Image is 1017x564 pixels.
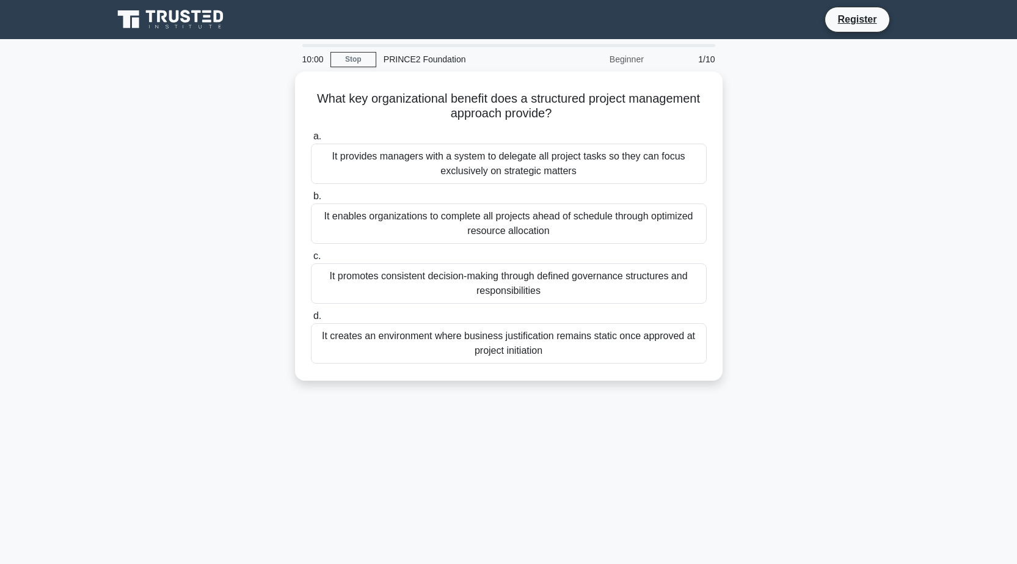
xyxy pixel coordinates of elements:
div: Beginner [544,47,651,71]
a: Register [830,12,884,27]
span: a. [313,131,321,141]
div: 10:00 [295,47,330,71]
div: It provides managers with a system to delegate all project tasks so they can focus exclusively on... [311,144,707,184]
div: It creates an environment where business justification remains static once approved at project in... [311,323,707,364]
div: It enables organizations to complete all projects ahead of schedule through optimized resource al... [311,203,707,244]
a: Stop [330,52,376,67]
span: b. [313,191,321,201]
span: d. [313,310,321,321]
h5: What key organizational benefit does a structured project management approach provide? [310,91,708,122]
span: c. [313,251,321,261]
div: It promotes consistent decision-making through defined governance structures and responsibilities [311,263,707,304]
div: 1/10 [651,47,723,71]
div: PRINCE2 Foundation [376,47,544,71]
